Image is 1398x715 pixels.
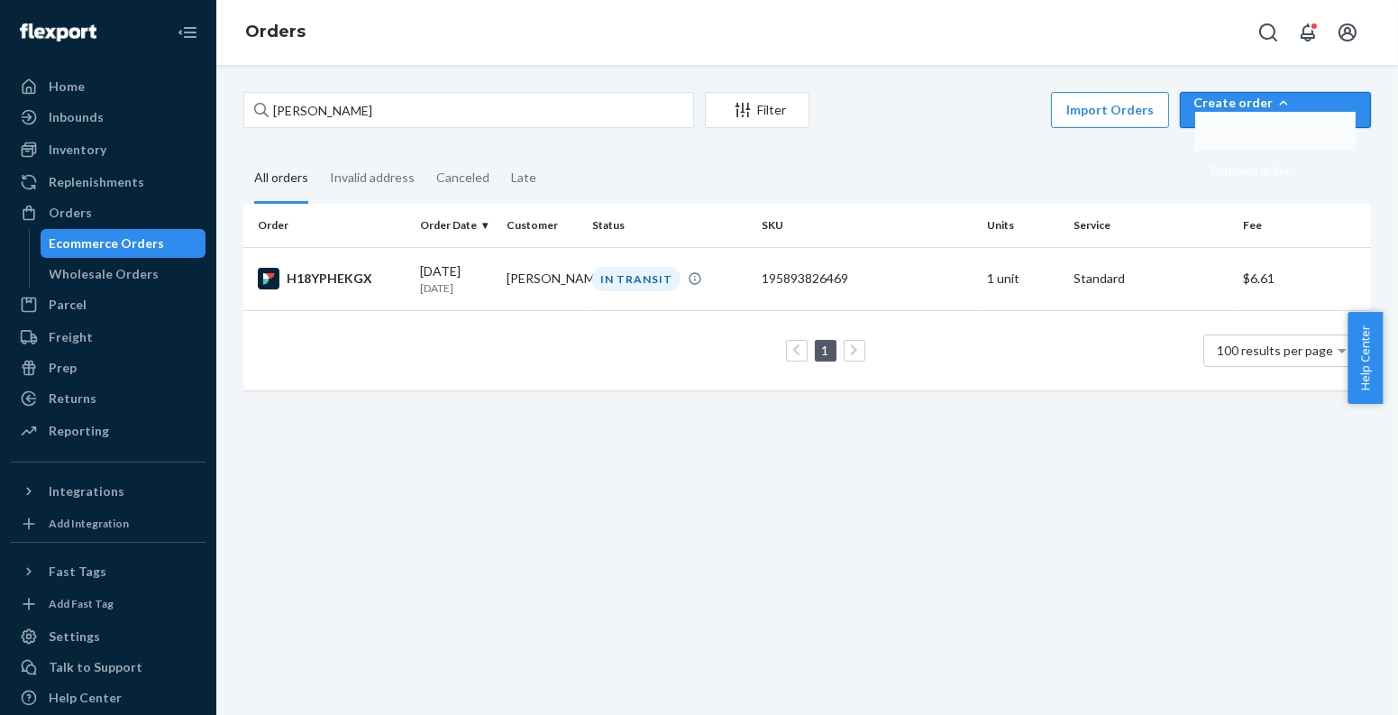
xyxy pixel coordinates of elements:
[436,154,489,201] div: Canceled
[754,204,980,247] th: SKU
[507,217,579,233] div: Customer
[1074,270,1229,288] p: Standard
[499,247,586,310] td: [PERSON_NAME]
[818,343,833,358] a: Page 1 is your current page
[511,154,536,201] div: Late
[11,417,206,445] a: Reporting
[41,229,206,258] a: Ecommerce Orders
[1250,14,1286,50] button: Open Search Box
[49,689,122,707] div: Help Center
[49,204,92,222] div: Orders
[49,422,109,440] div: Reporting
[243,204,413,247] th: Order
[11,683,206,712] a: Help Center
[49,563,106,581] div: Fast Tags
[11,168,206,197] a: Replenishments
[11,653,206,682] a: Talk to Support
[49,628,100,646] div: Settings
[258,268,406,289] div: H18YPHEKGX
[20,23,96,41] img: Flexport logo
[41,260,206,289] a: Wholesale Orders
[49,328,93,346] div: Freight
[1348,312,1383,404] button: Help Center
[11,622,206,651] a: Settings
[11,103,206,132] a: Inbounds
[49,658,142,676] div: Talk to Support
[1195,112,1356,151] button: Ecommerce order
[413,204,499,247] th: Order Date
[245,22,306,41] a: Orders
[762,270,973,288] div: 195893826469
[231,6,320,59] ol: breadcrumbs
[1210,125,1309,138] span: Ecommerce order
[254,154,308,204] div: All orders
[49,516,129,531] div: Add Integration
[11,290,206,319] a: Parcel
[50,234,165,252] div: Ecommerce Orders
[1051,92,1169,128] button: Import Orders
[330,154,415,201] div: Invalid address
[980,247,1066,310] td: 1 unit
[11,135,206,164] a: Inventory
[11,557,206,586] button: Fast Tags
[1195,151,1356,189] button: Removal order
[1193,94,1357,112] div: Create order
[706,101,809,119] div: Filter
[1236,247,1371,310] td: $6.61
[1290,14,1326,50] button: Open notifications
[11,593,206,615] a: Add Fast Tag
[1236,204,1371,247] th: Fee
[49,296,87,314] div: Parcel
[11,353,206,382] a: Prep
[1218,343,1334,358] span: 100 results per page
[420,280,492,296] p: [DATE]
[49,141,106,159] div: Inventory
[11,323,206,352] a: Freight
[11,72,206,101] a: Home
[980,204,1066,247] th: Units
[243,92,694,128] input: Search orders
[592,267,681,291] div: IN TRANSIT
[705,92,809,128] button: Filter
[1066,204,1236,247] th: Service
[49,482,124,500] div: Integrations
[420,262,492,296] div: [DATE]
[49,108,104,126] div: Inbounds
[585,204,754,247] th: Status
[11,477,206,506] button: Integrations
[49,173,144,191] div: Replenishments
[11,513,206,535] a: Add Integration
[169,14,206,50] button: Close Navigation
[49,596,114,611] div: Add Fast Tag
[1329,14,1366,50] button: Open account menu
[1180,92,1371,128] button: Create orderEcommerce orderRemoval order
[50,265,160,283] div: Wholesale Orders
[11,198,206,227] a: Orders
[49,390,96,408] div: Returns
[49,78,85,96] div: Home
[11,384,206,413] a: Returns
[49,359,77,377] div: Prep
